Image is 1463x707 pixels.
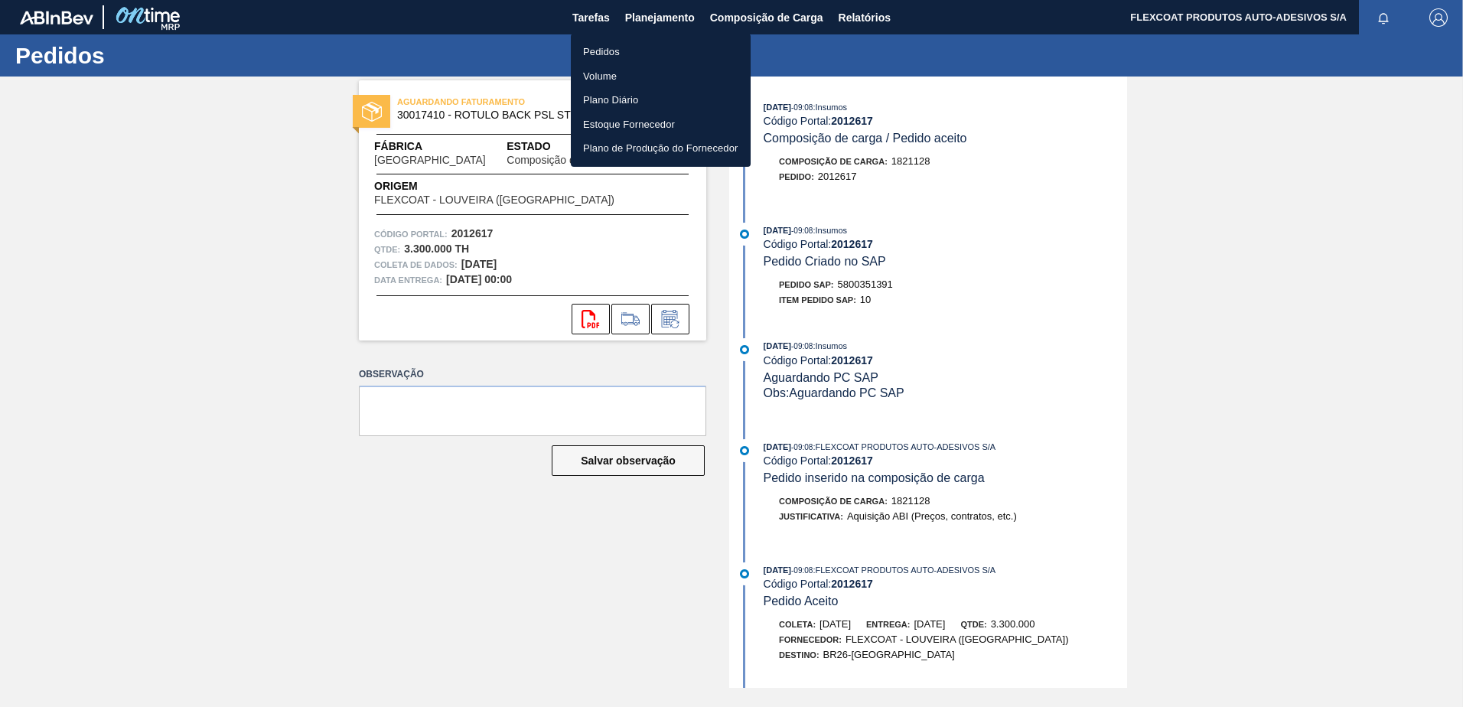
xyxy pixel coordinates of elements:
a: Volume [571,64,751,89]
a: Plano Diário [571,88,751,112]
a: Pedidos [571,40,751,64]
a: Plano de Produção do Fornecedor [571,136,751,161]
a: Estoque Fornecedor [571,112,751,137]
